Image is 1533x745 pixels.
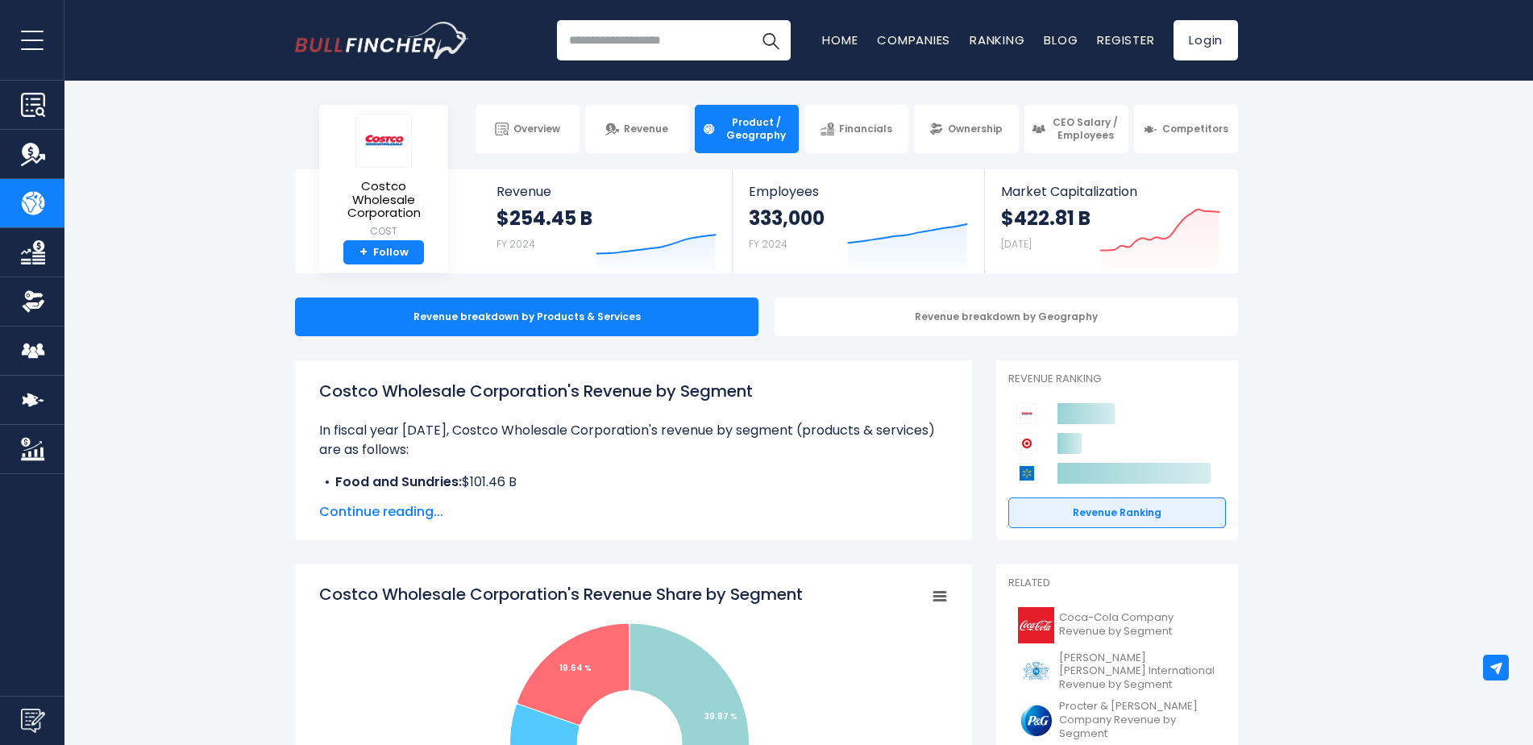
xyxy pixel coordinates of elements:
[1050,116,1121,141] span: CEO Salary / Employees
[1162,123,1228,135] span: Competitors
[1016,463,1037,484] img: Walmart competitors logo
[295,22,469,59] img: Bullfincher logo
[1174,20,1238,60] a: Login
[1016,403,1037,424] img: Costco Wholesale Corporation competitors logo
[1008,603,1226,647] a: Coca-Cola Company Revenue by Segment
[21,289,45,314] img: Ownership
[1001,184,1220,199] span: Market Capitalization
[1134,105,1238,153] a: Competitors
[914,105,1018,153] a: Ownership
[1059,611,1216,639] span: Coca-Cola Company Revenue by Segment
[513,123,560,135] span: Overview
[332,180,435,220] span: Costco Wholesale Corporation
[1024,105,1128,153] a: CEO Salary / Employees
[1001,237,1032,251] small: [DATE]
[1008,576,1226,590] p: Related
[319,379,948,403] h1: Costco Wholesale Corporation's Revenue by Segment
[1008,497,1226,528] a: Revenue Ranking
[319,502,948,522] span: Continue reading...
[822,31,858,48] a: Home
[948,123,1003,135] span: Ownership
[704,710,737,722] tspan: 39.87 %
[1018,702,1054,739] img: PG logo
[804,105,908,153] a: Financials
[970,31,1024,48] a: Ranking
[496,237,535,251] small: FY 2024
[1097,31,1154,48] a: Register
[721,116,791,141] span: Product / Geography
[1044,31,1078,48] a: Blog
[1059,700,1216,741] span: Procter & [PERSON_NAME] Company Revenue by Segment
[733,169,983,273] a: Employees 333,000 FY 2024
[750,20,791,60] button: Search
[695,105,799,153] a: Product / Geography
[332,224,435,239] small: COST
[839,123,892,135] span: Financials
[749,206,825,231] strong: 333,000
[1059,651,1216,693] span: [PERSON_NAME] [PERSON_NAME] International Revenue by Segment
[585,105,689,153] a: Revenue
[749,184,967,199] span: Employees
[331,113,436,240] a: Costco Wholesale Corporation COST
[359,245,368,260] strong: +
[1008,647,1226,697] a: [PERSON_NAME] [PERSON_NAME] International Revenue by Segment
[1018,607,1054,643] img: KO logo
[496,184,717,199] span: Revenue
[749,237,787,251] small: FY 2024
[624,123,668,135] span: Revenue
[1008,372,1226,386] p: Revenue Ranking
[319,472,948,492] li: $101.46 B
[295,298,758,336] div: Revenue breakdown by Products & Services
[335,472,462,491] b: Food and Sundries:
[1001,206,1091,231] strong: $422.81 B
[343,240,424,265] a: +Follow
[559,662,592,674] tspan: 19.64 %
[319,583,803,606] tspan: Costco Wholesale Corporation's Revenue Share by Segment
[496,206,592,231] strong: $254.45 B
[1008,696,1226,745] a: Procter & [PERSON_NAME] Company Revenue by Segment
[480,169,733,273] a: Revenue $254.45 B FY 2024
[1016,433,1037,454] img: Target Corporation competitors logo
[1018,653,1054,689] img: PM logo
[295,22,468,59] a: Go to homepage
[476,105,580,153] a: Overview
[877,31,950,48] a: Companies
[985,169,1236,273] a: Market Capitalization $422.81 B [DATE]
[775,298,1238,336] div: Revenue breakdown by Geography
[319,421,948,460] p: In fiscal year [DATE], Costco Wholesale Corporation's revenue by segment (products & services) ar...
